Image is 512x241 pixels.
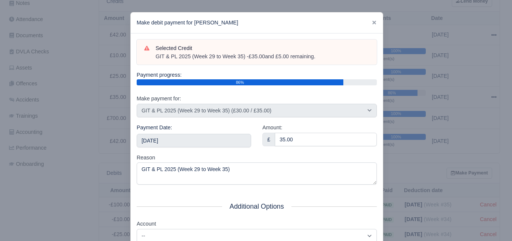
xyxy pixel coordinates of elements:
[137,153,155,162] label: Reason
[155,53,369,61] div: GIT & PL 2025 (Week 29 to Week 35) - and £5.00 remaining.
[474,205,512,241] iframe: Chat Widget
[262,133,275,146] div: £
[262,123,282,132] label: Amount:
[137,94,181,103] label: Make payment for:
[137,123,172,132] label: Payment Date:
[155,45,369,52] h6: Selected Credit
[137,220,156,228] label: Account
[137,79,343,85] div: 86%
[248,53,265,59] strong: £35.00
[137,203,377,211] h5: Additional Options
[131,12,383,33] div: Make debit payment for [PERSON_NAME]
[275,133,377,146] input: 0.00
[137,71,377,85] div: Payment progress:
